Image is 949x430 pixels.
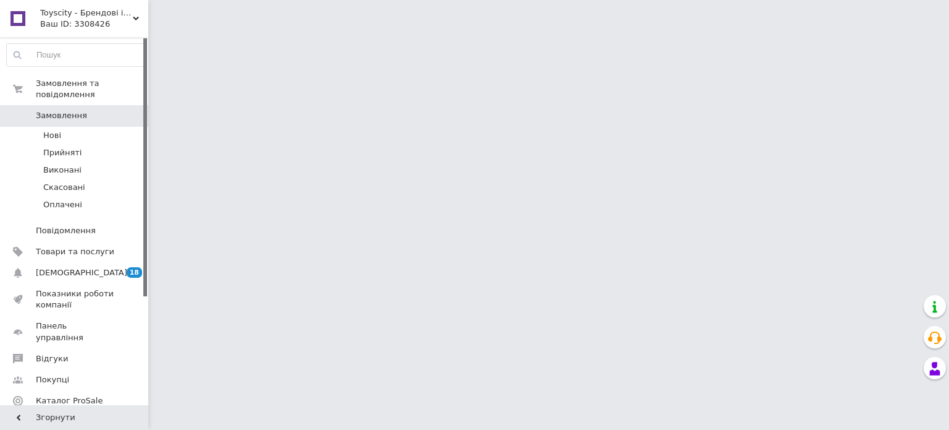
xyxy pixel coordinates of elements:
[7,44,145,66] input: Пошук
[43,147,82,158] span: Прийняті
[43,165,82,176] span: Виконані
[127,267,142,278] span: 18
[36,374,69,385] span: Покупці
[43,199,82,210] span: Оплачені
[43,182,85,193] span: Скасовані
[36,110,87,121] span: Замовлення
[40,7,133,19] span: Toyscity - Брендові іграшки
[36,395,103,406] span: Каталог ProSale
[36,320,114,343] span: Панель управління
[43,130,61,141] span: Нові
[36,288,114,311] span: Показники роботи компанії
[36,78,148,100] span: Замовлення та повідомлення
[36,353,68,364] span: Відгуки
[40,19,148,30] div: Ваш ID: 3308426
[36,246,114,257] span: Товари та послуги
[36,225,96,236] span: Повідомлення
[36,267,127,278] span: [DEMOGRAPHIC_DATA]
